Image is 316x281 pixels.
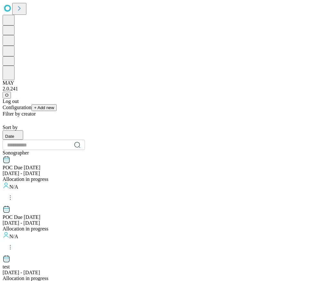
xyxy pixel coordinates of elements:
[32,104,57,111] button: + Add new
[3,86,313,92] div: 2.0.241
[3,80,313,86] div: MAY
[3,270,313,276] div: [DATE] - [DATE]
[34,105,54,110] span: + Add new
[3,226,313,232] div: Allocation in progress
[3,150,313,156] div: Sonographer
[3,264,313,270] div: test
[9,234,18,239] span: N/A
[3,165,313,171] div: POC Due Dec 30
[3,111,36,117] span: Filter by creator
[3,220,313,226] div: [DATE] - [DATE]
[3,125,18,130] span: Sort by
[3,130,23,140] button: Date
[9,184,18,190] span: N/A
[3,92,11,98] button: O
[5,93,8,98] span: O
[3,105,32,110] span: Configuration
[3,239,18,255] button: kebab-menu
[3,190,18,205] button: kebab-menu
[3,171,313,176] div: [DATE] - [DATE]
[3,214,313,220] div: POC Due Feb 27
[3,98,313,104] div: Log out
[5,134,14,139] span: Date
[3,176,313,182] div: Allocation in progress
